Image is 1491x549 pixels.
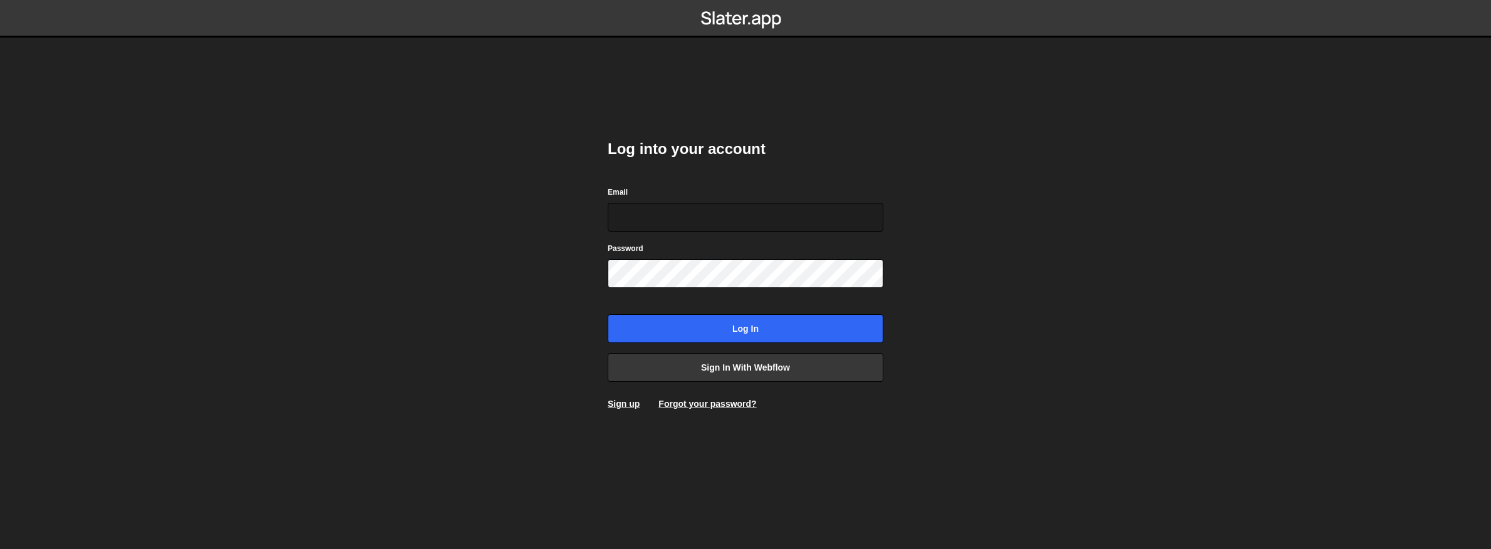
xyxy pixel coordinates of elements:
input: Log in [608,314,883,343]
a: Sign up [608,399,640,409]
h2: Log into your account [608,139,883,159]
label: Password [608,242,643,255]
a: Sign in with Webflow [608,353,883,382]
label: Email [608,186,628,198]
a: Forgot your password? [658,399,756,409]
